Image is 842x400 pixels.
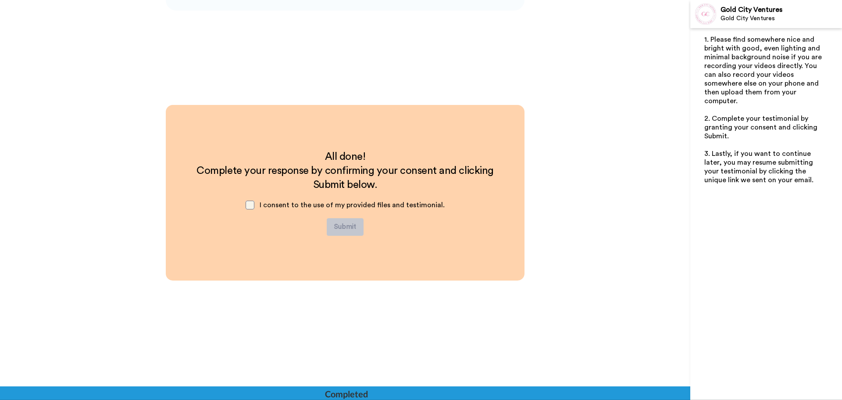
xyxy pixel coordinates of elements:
span: All done! [325,151,366,162]
div: Completed [325,388,367,400]
span: I consent to the use of my provided files and testimonial. [260,202,445,209]
span: 1. Please find somewhere nice and bright with good, even lighting and minimal background noise if... [704,36,824,105]
span: 2. Complete your testimonial by granting your consent and clicking Submit. [704,115,819,140]
div: Gold City Ventures [721,15,842,22]
span: 3. Lastly, if you want to continue later, you may resume submitting your testimonial by clicking ... [704,150,815,184]
div: Gold City Ventures [721,6,842,14]
button: Submit [327,218,364,236]
img: Profile Image [695,4,716,25]
span: Complete your response by confirming your consent and clicking Submit below. [196,166,496,190]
